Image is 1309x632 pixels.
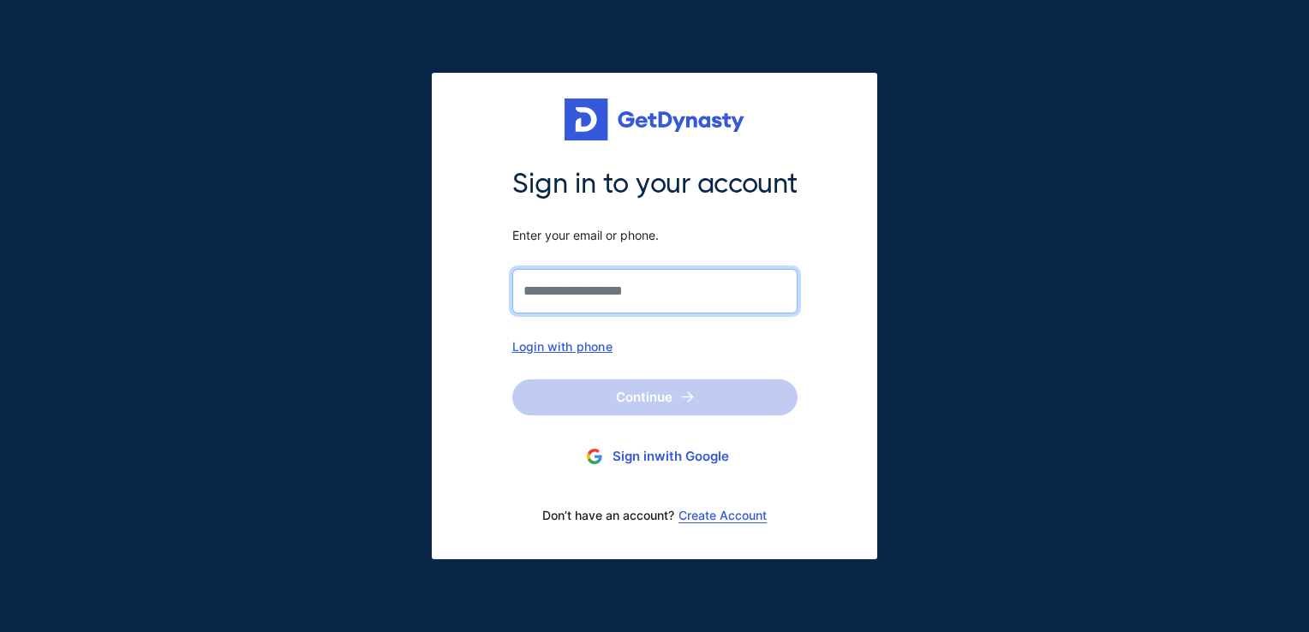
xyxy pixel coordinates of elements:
a: Create Account [678,509,767,522]
span: Sign in to your account [512,166,798,202]
span: Enter your email or phone. [512,228,798,243]
div: Don’t have an account? [512,498,798,534]
div: Login with phone [512,339,798,354]
button: Sign inwith Google [512,441,798,473]
img: Get started for free with Dynasty Trust Company [565,98,744,141]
